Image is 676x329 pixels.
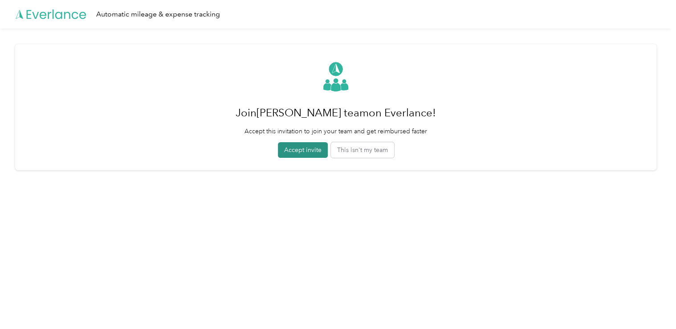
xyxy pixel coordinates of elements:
div: Automatic mileage & expense tracking [96,9,220,20]
button: This isn't my team [331,142,394,158]
p: Accept this invitation to join your team and get reimbursed faster [236,127,436,136]
button: Accept invite [278,142,328,158]
h1: Join [PERSON_NAME] team on Everlance! [236,102,436,123]
iframe: Everlance-gr Chat Button Frame [626,279,676,329]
